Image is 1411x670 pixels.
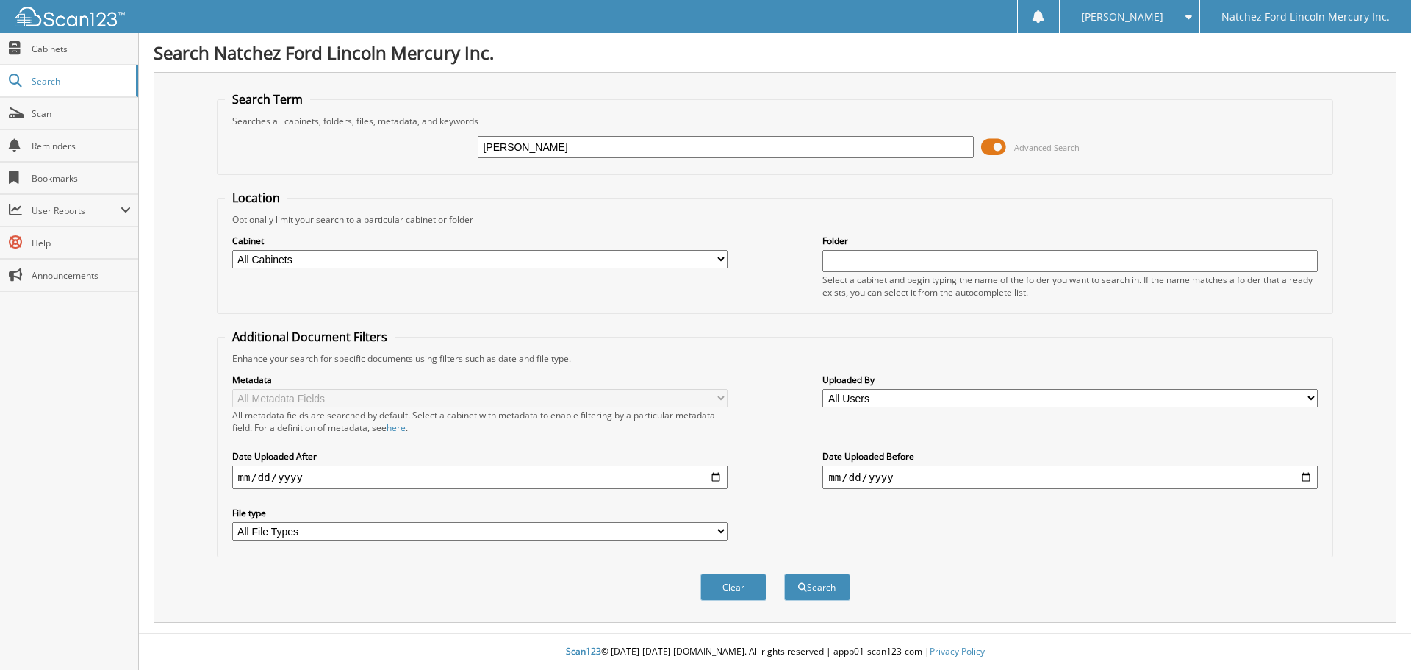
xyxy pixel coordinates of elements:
[822,274,1318,299] div: Select a cabinet and begin typing the name of the folder you want to search in. If the name match...
[225,190,287,206] legend: Location
[232,374,728,386] label: Metadata
[232,235,728,247] label: Cabinet
[225,213,1326,226] div: Optionally limit your search to a particular cabinet or folder
[225,329,395,345] legend: Additional Document Filters
[232,466,728,489] input: start
[822,466,1318,489] input: end
[822,450,1318,463] label: Date Uploaded Before
[387,421,406,434] a: here
[32,140,131,152] span: Reminders
[225,115,1326,127] div: Searches all cabinets, folders, files, metadata, and keywords
[32,172,131,185] span: Bookmarks
[32,237,131,249] span: Help
[566,645,601,657] span: Scan123
[1221,13,1390,21] span: Natchez Ford Lincoln Mercury Inc.
[32,43,131,55] span: Cabinets
[225,352,1326,365] div: Enhance your search for specific documents using filters such as date and file type.
[32,204,121,217] span: User Reports
[232,507,728,519] label: File type
[15,7,125,26] img: scan123-logo-white.svg
[1014,142,1080,153] span: Advanced Search
[232,450,728,463] label: Date Uploaded After
[154,40,1396,65] h1: Search Natchez Ford Lincoln Mercury Inc.
[225,91,310,107] legend: Search Term
[700,574,766,601] button: Clear
[32,269,131,282] span: Announcements
[139,634,1411,670] div: © [DATE]-[DATE] [DOMAIN_NAME]. All rights reserved | appb01-scan123-com |
[1081,13,1163,21] span: [PERSON_NAME]
[32,75,129,88] span: Search
[784,574,850,601] button: Search
[822,235,1318,247] label: Folder
[32,107,131,120] span: Scan
[232,409,728,434] div: All metadata fields are searched by default. Select a cabinet with metadata to enable filtering b...
[930,645,985,657] a: Privacy Policy
[822,374,1318,386] label: Uploaded By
